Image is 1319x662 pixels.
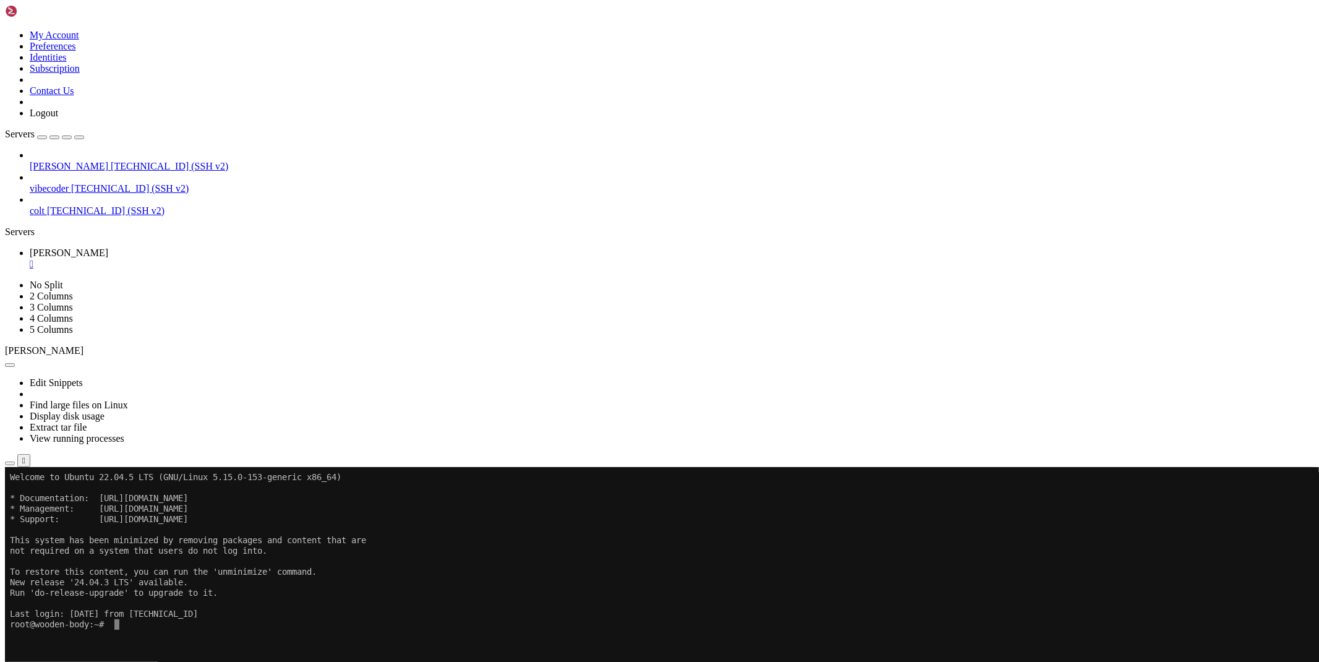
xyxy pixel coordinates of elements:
a: Contact Us [30,85,74,96]
a: maus [30,247,1314,270]
span: colt [30,205,45,216]
a: 3 Columns [30,302,73,312]
div: Servers [5,226,1314,238]
x-row: Welcome to Ubuntu 22.04.5 LTS (GNU/Linux 5.15.0-153-generic x86_64) [5,5,1158,15]
a: Find large files on Linux [30,400,128,410]
a: No Split [30,280,63,290]
a: Edit Snippets [30,377,83,388]
a: Display disk usage [30,411,105,421]
a: vibecoder [TECHNICAL_ID] (SSH v2) [30,183,1314,194]
a: My Account [30,30,79,40]
span: [TECHNICAL_ID] (SSH v2) [71,183,189,194]
x-row: * Management: [URL][DOMAIN_NAME] [5,37,1158,47]
a: Subscription [30,63,80,74]
a: View running processes [30,433,124,444]
x-row: * Support: [URL][DOMAIN_NAME] [5,47,1158,58]
a: 4 Columns [30,313,73,324]
a: 2 Columns [30,291,73,301]
span: vibecoder [30,183,69,194]
li: vibecoder [TECHNICAL_ID] (SSH v2) [30,172,1314,194]
div:  [22,456,25,465]
button:  [17,454,30,467]
x-row: To restore this content, you can run the 'unminimize' command. [5,100,1158,110]
a: 5 Columns [30,324,73,335]
span: Servers [5,129,35,139]
img: Shellngn [5,5,76,17]
x-row: New release '24.04.3 LTS' available. [5,110,1158,121]
a: Identities [30,52,67,62]
x-row: not required on a system that users do not log into. [5,79,1158,89]
x-row: This system has been minimized by removing packages and content that are [5,68,1158,79]
a: [PERSON_NAME] [TECHNICAL_ID] (SSH v2) [30,161,1314,172]
a: colt [TECHNICAL_ID] (SSH v2) [30,205,1314,217]
x-row: Run 'do-release-upgrade' to upgrade to it. [5,121,1158,131]
li: [PERSON_NAME] [TECHNICAL_ID] (SSH v2) [30,150,1314,172]
a: Preferences [30,41,76,51]
x-row: * Documentation: [URL][DOMAIN_NAME] [5,26,1158,37]
div: (20, 14) [109,152,114,163]
li: colt [TECHNICAL_ID] (SSH v2) [30,194,1314,217]
span: [TECHNICAL_ID] (SSH v2) [111,161,228,171]
a: Extract tar file [30,422,87,432]
span: [PERSON_NAME] [5,345,83,356]
span: [TECHNICAL_ID] (SSH v2) [47,205,164,216]
x-row: Last login: [DATE] from [TECHNICAL_ID] [5,142,1158,152]
a: Logout [30,108,58,118]
span: [PERSON_NAME] [30,161,108,171]
a: Servers [5,129,84,139]
x-row: root@wooden-body:~# [5,152,1158,163]
span: [PERSON_NAME] [30,247,108,258]
a:  [30,259,1314,270]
